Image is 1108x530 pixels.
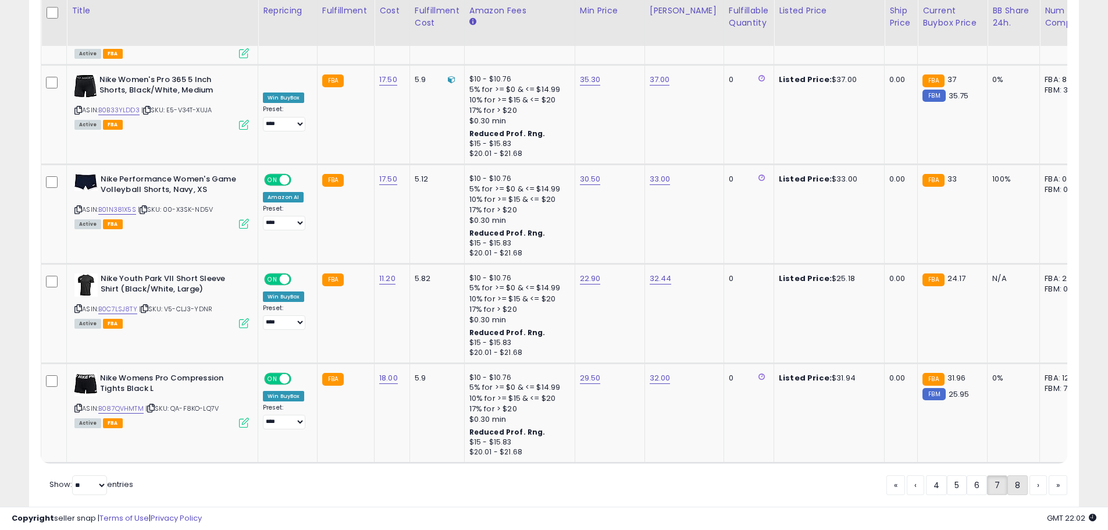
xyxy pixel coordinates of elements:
[74,74,97,98] img: 31Kqf5R2wvL._SL40_.jpg
[729,5,769,29] div: Fulfillable Quantity
[139,304,212,314] span: | SKU: V5-CLJ3-YDNR
[650,74,670,86] a: 37.00
[889,373,909,383] div: 0.00
[469,338,566,348] div: $15 - $15.83
[922,373,944,386] small: FBA
[469,228,546,238] b: Reduced Prof. Rng.
[141,105,212,115] span: | SKU: E5-V34T-XUJA
[949,90,969,101] span: 35.75
[265,274,280,284] span: ON
[992,74,1031,85] div: 0%
[992,273,1031,284] div: N/A
[889,74,909,85] div: 0.00
[1047,513,1096,524] span: 2025-08-11 22:02 GMT
[469,437,566,447] div: $15 - $15.83
[914,479,917,491] span: ‹
[580,372,601,384] a: 29.50
[922,5,982,29] div: Current Buybox Price
[967,475,987,495] a: 6
[922,273,944,286] small: FBA
[650,273,672,284] a: 32.44
[100,373,241,397] b: Nike Womens Pro Compression Tights Black L
[1056,479,1060,491] span: »
[469,74,566,84] div: $10 - $10.76
[1045,74,1083,85] div: FBA: 8
[98,404,144,414] a: B087QVHMTM
[922,74,944,87] small: FBA
[987,475,1007,495] a: 7
[415,273,455,284] div: 5.82
[74,219,101,229] span: All listings currently available for purchase on Amazon
[469,215,566,226] div: $0.30 min
[1045,5,1087,29] div: Num of Comp.
[1045,85,1083,95] div: FBM: 3
[779,373,875,383] div: $31.94
[580,74,601,86] a: 35.30
[469,95,566,105] div: 10% for >= $15 & <= $20
[729,74,765,85] div: 0
[49,479,133,490] span: Show: entries
[103,219,123,229] span: FBA
[1037,479,1039,491] span: ›
[74,120,101,130] span: All listings currently available for purchase on Amazon
[72,5,253,17] div: Title
[779,273,875,284] div: $25.18
[265,374,280,383] span: ON
[379,273,396,284] a: 11.20
[74,319,101,329] span: All listings currently available for purchase on Amazon
[74,174,98,191] img: 31yCOzneAwL._SL40_.jpg
[103,49,123,59] span: FBA
[469,373,566,383] div: $10 - $10.76
[74,174,249,228] div: ASIN:
[650,173,671,185] a: 33.00
[12,513,54,524] strong: Copyright
[74,74,249,129] div: ASIN:
[101,174,242,198] b: Nike Performance Women's Game Volleyball Shorts, Navy, XS
[922,388,945,400] small: FBM
[947,372,966,383] span: 31.96
[992,5,1035,29] div: BB Share 24h.
[729,174,765,184] div: 0
[263,291,304,302] div: Win BuyBox
[290,374,308,383] span: OFF
[263,205,308,231] div: Preset:
[263,192,304,202] div: Amazon AI
[98,205,136,215] a: B01N381X5S
[779,174,875,184] div: $33.00
[1045,373,1083,383] div: FBA: 12
[290,175,308,184] span: OFF
[947,273,966,284] span: 24.17
[98,105,140,115] a: B0B33YLDD3
[947,74,956,85] span: 37
[138,205,213,214] span: | SKU: 00-X3SK-ND5V
[415,5,459,29] div: Fulfillment Cost
[926,475,947,495] a: 4
[947,173,957,184] span: 33
[992,174,1031,184] div: 100%
[98,304,137,314] a: B0C7LSJ8TY
[1045,383,1083,394] div: FBM: 7
[889,5,913,29] div: Ship Price
[74,273,98,297] img: 314mZse3b2L._SL40_.jpg
[469,139,566,149] div: $15 - $15.83
[922,90,945,102] small: FBM
[469,17,476,27] small: Amazon Fees.
[469,129,546,138] b: Reduced Prof. Rng.
[103,418,123,428] span: FBA
[650,5,719,17] div: [PERSON_NAME]
[469,328,546,337] b: Reduced Prof. Rng.
[580,5,640,17] div: Min Price
[322,174,344,187] small: FBA
[1045,284,1083,294] div: FBM: 0
[103,319,123,329] span: FBA
[469,273,566,283] div: $10 - $10.76
[415,373,455,383] div: 5.9
[1045,184,1083,195] div: FBM: 0
[74,49,101,59] span: All listings currently available for purchase on Amazon
[263,391,304,401] div: Win BuyBox
[469,404,566,414] div: 17% for > $20
[379,173,397,185] a: 17.50
[263,5,312,17] div: Repricing
[469,84,566,95] div: 5% for >= $0 & <= $14.99
[469,447,566,457] div: $20.01 - $21.68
